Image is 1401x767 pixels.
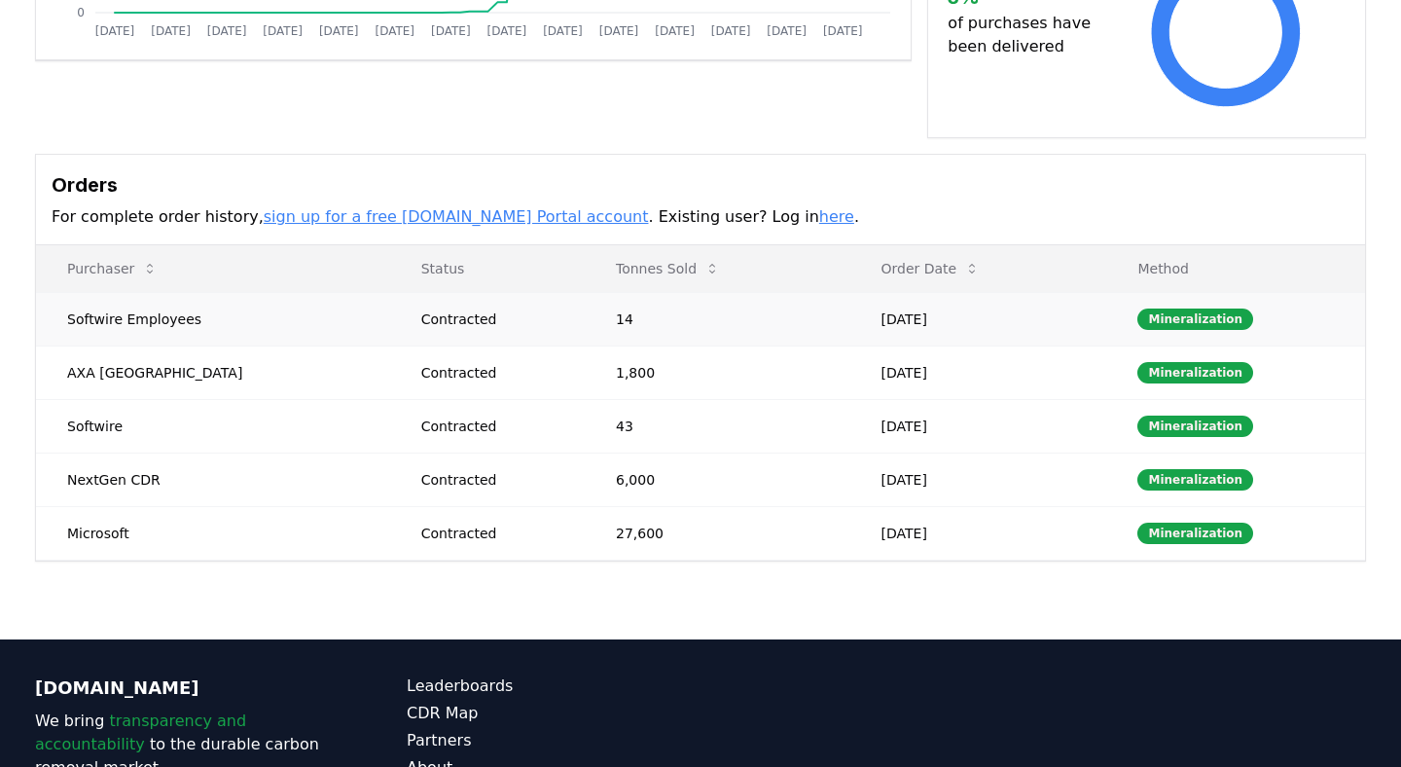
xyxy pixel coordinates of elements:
[823,24,863,38] tspan: [DATE]
[35,712,246,753] span: transparency and accountability
[711,24,751,38] tspan: [DATE]
[585,506,850,560] td: 27,600
[850,292,1107,346] td: [DATE]
[850,506,1107,560] td: [DATE]
[36,453,390,506] td: NextGen CDR
[407,729,700,752] a: Partners
[1137,523,1253,544] div: Mineralization
[866,249,996,288] button: Order Date
[319,24,359,38] tspan: [DATE]
[36,399,390,453] td: Softwire
[1137,362,1253,383] div: Mineralization
[1137,416,1253,437] div: Mineralization
[585,346,850,399] td: 1,800
[207,24,247,38] tspan: [DATE]
[52,170,1349,200] h3: Orders
[421,363,569,383] div: Contracted
[407,675,700,698] a: Leaderboards
[585,399,850,453] td: 43
[421,524,569,543] div: Contracted
[599,24,639,38] tspan: [DATE]
[600,249,736,288] button: Tonnes Sold
[850,453,1107,506] td: [DATE]
[585,453,850,506] td: 6,000
[421,470,569,490] div: Contracted
[431,24,471,38] tspan: [DATE]
[264,207,649,226] a: sign up for a free [DOMAIN_NAME] Portal account
[36,346,390,399] td: AXA [GEOGRAPHIC_DATA]
[36,506,390,560] td: Microsoft
[1137,469,1253,491] div: Mineralization
[543,24,583,38] tspan: [DATE]
[421,310,569,329] div: Contracted
[1122,259,1349,278] p: Method
[819,207,854,226] a: here
[375,24,414,38] tspan: [DATE]
[487,24,527,38] tspan: [DATE]
[36,292,390,346] td: Softwire Employees
[406,259,569,278] p: Status
[95,24,135,38] tspan: [DATE]
[421,417,569,436] div: Contracted
[263,24,303,38] tspan: [DATE]
[77,6,85,19] tspan: 0
[52,205,1349,229] p: For complete order history, . Existing user? Log in .
[655,24,695,38] tspan: [DATE]
[151,24,191,38] tspan: [DATE]
[407,702,700,725] a: CDR Map
[850,399,1107,453] td: [DATE]
[52,249,173,288] button: Purchaser
[1137,309,1253,330] div: Mineralization
[948,12,1106,58] p: of purchases have been delivered
[585,292,850,346] td: 14
[850,346,1107,399] td: [DATE]
[767,24,807,38] tspan: [DATE]
[35,675,329,702] p: [DOMAIN_NAME]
